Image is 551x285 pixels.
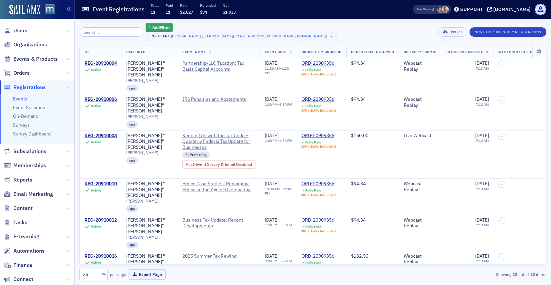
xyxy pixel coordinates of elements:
div: Webcast Replay [404,60,437,72]
span: $1,933 [223,9,236,15]
a: Events & Products [4,55,58,63]
a: 2025 Summer Tax Rewind [182,253,243,259]
span: IRS Penalties and Abatements [182,96,246,102]
div: cpa [126,157,138,164]
a: Subscriptions [4,148,46,155]
span: [PERSON_NAME][EMAIL_ADDRESS][PERSON_NAME][DOMAIN_NAME] [126,114,173,119]
span: $150.00 [351,132,368,138]
a: ORD-20909356 [302,217,336,223]
div: Webcast Replay [404,181,437,193]
time: 7:13 AM [476,223,489,227]
span: 11 [166,9,170,15]
span: [DATE] [265,96,279,102]
div: Post-Event Survey [182,161,255,169]
span: $94 [200,9,207,15]
span: [DATE] [265,132,279,138]
span: Reports [13,176,32,184]
div: cpa [126,85,138,91]
span: Registrations [13,84,46,91]
time: 7:13 AM [476,259,489,263]
span: Event Date [265,49,287,54]
a: Ethics Case Studies: Remaining Ethical in the Age of Oversharing [182,181,255,193]
span: Automations [13,247,45,255]
button: Export [438,27,467,37]
time: 11:30 AM [265,66,280,71]
span: [DATE] [475,253,489,259]
span: Users [13,27,27,34]
div: Active [91,140,101,144]
span: Finance [13,262,32,269]
span: [DATE] [475,132,489,138]
button: [DOMAIN_NAME] [487,7,533,12]
a: E-Learning [4,233,39,240]
span: – [501,62,503,66]
time: 5:00 PM [280,259,292,263]
a: Events [13,96,27,102]
div: Fully Paid [305,104,321,108]
span: Connect [13,276,33,283]
time: 3:00 PM [265,259,278,263]
a: REG-20910008 [84,133,117,139]
span: Add Filter [152,24,170,30]
div: Export [448,30,462,34]
span: $94.34 [351,181,366,187]
p: Refunded [200,3,216,8]
span: [PERSON_NAME][EMAIL_ADDRESS][PERSON_NAME][DOMAIN_NAME] [126,150,173,155]
span: [DATE] [265,181,279,187]
div: 25 [83,271,98,278]
a: REG-20910004 [84,60,117,66]
span: $2,027 [180,9,193,15]
a: View Homepage [40,4,55,16]
a: Users [4,27,27,34]
span: E-Learning [13,233,39,240]
span: [DATE] [475,60,489,66]
span: $94.34 [351,217,366,223]
span: User Info [126,49,146,54]
a: Partnership/LLC Taxation: Tax Basis Capital Accounts [182,60,255,72]
span: Viewing [417,7,434,12]
div: Fully Paid [305,188,321,193]
div: REG-20910016 [84,253,117,259]
div: – [265,223,292,227]
div: [DOMAIN_NAME] [493,6,531,12]
input: Search… [79,27,143,37]
div: cpa [126,205,138,212]
a: REG-20910012 [84,217,117,223]
span: Organizations [13,41,47,48]
div: – [265,259,292,263]
span: 11 [151,9,155,15]
span: Subscriptions [13,148,46,155]
button: Export Page [129,269,166,280]
a: Orders [4,69,30,77]
span: [DATE] [475,96,489,102]
time: 1:30 PM [265,66,289,75]
time: 3:30 PM [280,223,292,227]
img: SailAMX [45,4,55,15]
div: Fully Paid [305,261,321,265]
div: Active [91,104,101,108]
span: – [501,98,503,102]
div: [PERSON_NAME] "[PERSON_NAME]" [PERSON_NAME] [126,96,173,114]
div: cpa [126,242,138,248]
div: ORD-20909356 [302,60,336,66]
span: ID [84,49,88,54]
span: [DATE] [475,217,489,223]
div: cpa [126,121,138,128]
div: – [265,187,292,196]
span: Email Marketing [13,191,53,198]
div: Active [91,260,101,265]
time: 7:13 AM [476,138,489,143]
a: [PERSON_NAME] "[PERSON_NAME]" [PERSON_NAME] [126,253,173,271]
time: 12:30 PM [265,187,291,196]
a: Business Tax Update: Recent Developments [182,217,255,229]
a: Event Sessions [13,104,45,110]
a: Email Marketing [4,191,53,198]
time: 10:30 AM [265,187,280,191]
div: Live Webcast [404,133,437,139]
time: 1:30 PM [265,223,278,227]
